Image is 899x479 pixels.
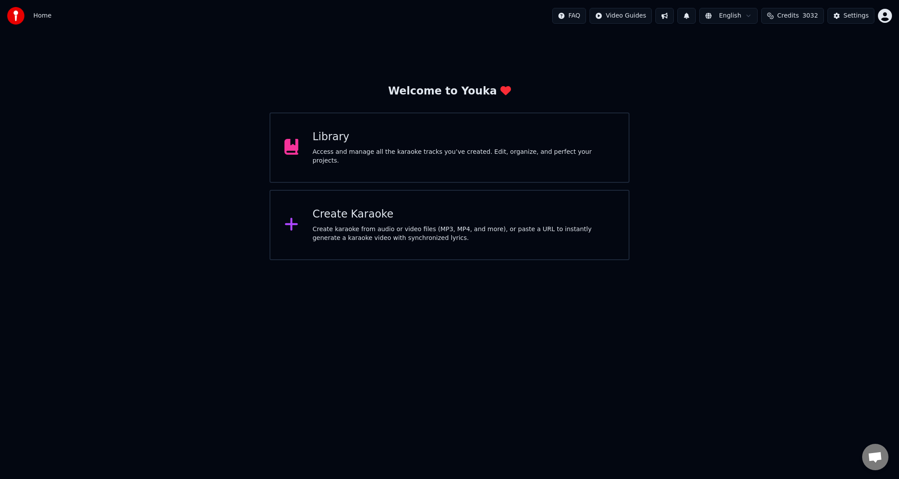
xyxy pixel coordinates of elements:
[862,444,888,470] a: Open chat
[777,11,799,20] span: Credits
[552,8,586,24] button: FAQ
[802,11,818,20] span: 3032
[313,225,615,243] div: Create karaoke from audio or video files (MP3, MP4, and more), or paste a URL to instantly genera...
[7,7,25,25] img: youka
[33,11,51,20] nav: breadcrumb
[761,8,824,24] button: Credits3032
[844,11,869,20] div: Settings
[313,207,615,221] div: Create Karaoke
[590,8,652,24] button: Video Guides
[313,130,615,144] div: Library
[388,84,511,98] div: Welcome to Youka
[827,8,874,24] button: Settings
[33,11,51,20] span: Home
[313,148,615,165] div: Access and manage all the karaoke tracks you’ve created. Edit, organize, and perfect your projects.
